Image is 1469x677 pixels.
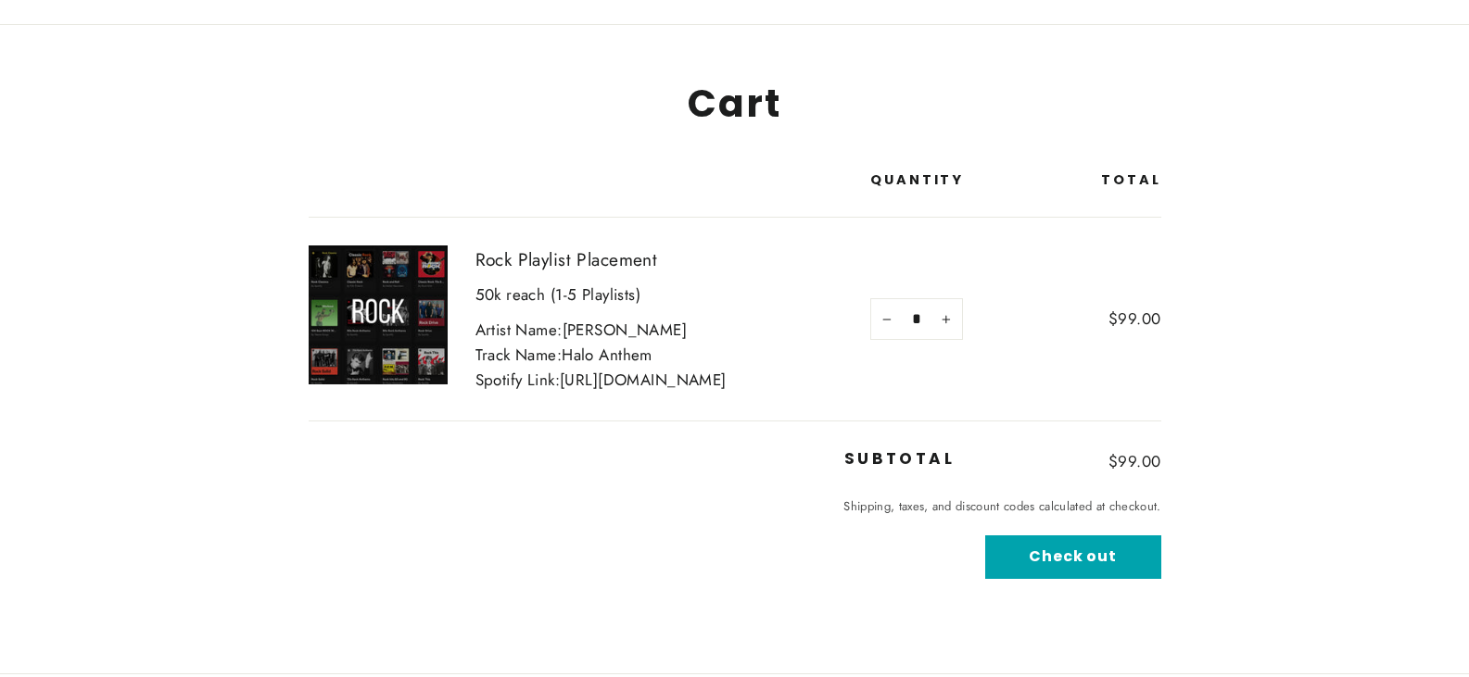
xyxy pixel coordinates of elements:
div: Total [972,172,1160,188]
div: Artist Name:[PERSON_NAME] Track Name:Halo Anthem Spotify Link:[URL][DOMAIN_NAME] [475,245,871,393]
button: Reduce item quantity by one [870,298,896,340]
p: Shipping, taxes, and discount codes calculated at checkout. [749,497,1161,517]
p: 50k reach (1-5 Playlists) [475,282,871,307]
p: Subtotal [749,449,956,468]
a: Rock Playlist Placement [475,245,871,274]
img: Rock Playlist Placement - 50k reach (1-5 Playlists) [309,245,448,384]
button: Increase item quantity by one [937,298,963,340]
button: Check out [985,535,1161,579]
div: Quantity [870,172,963,188]
span: $99.00 [1108,307,1161,330]
span: $99.00 [1108,450,1161,472]
h1: Cart [309,81,1161,126]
